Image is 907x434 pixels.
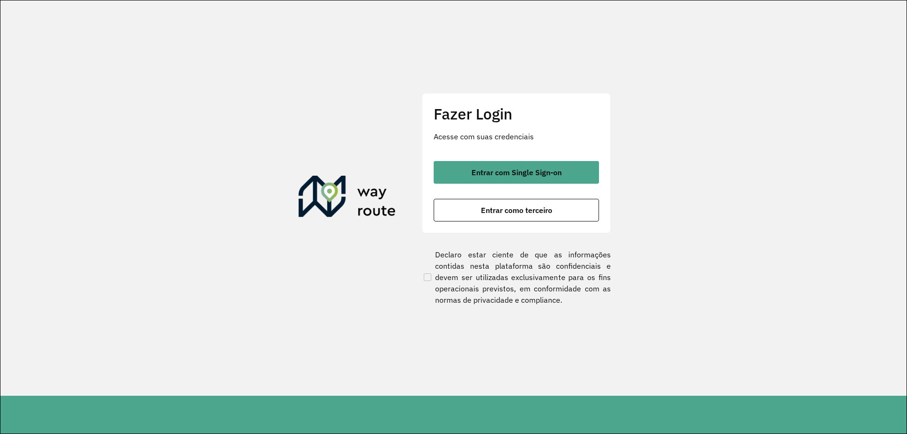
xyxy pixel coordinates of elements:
label: Declaro estar ciente de que as informações contidas nesta plataforma são confidenciais e devem se... [422,249,611,306]
h2: Fazer Login [434,105,599,123]
span: Entrar com Single Sign-on [471,169,562,176]
button: button [434,161,599,184]
p: Acesse com suas credenciais [434,131,599,142]
img: Roteirizador AmbevTech [299,176,396,221]
button: button [434,199,599,221]
span: Entrar como terceiro [481,206,552,214]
